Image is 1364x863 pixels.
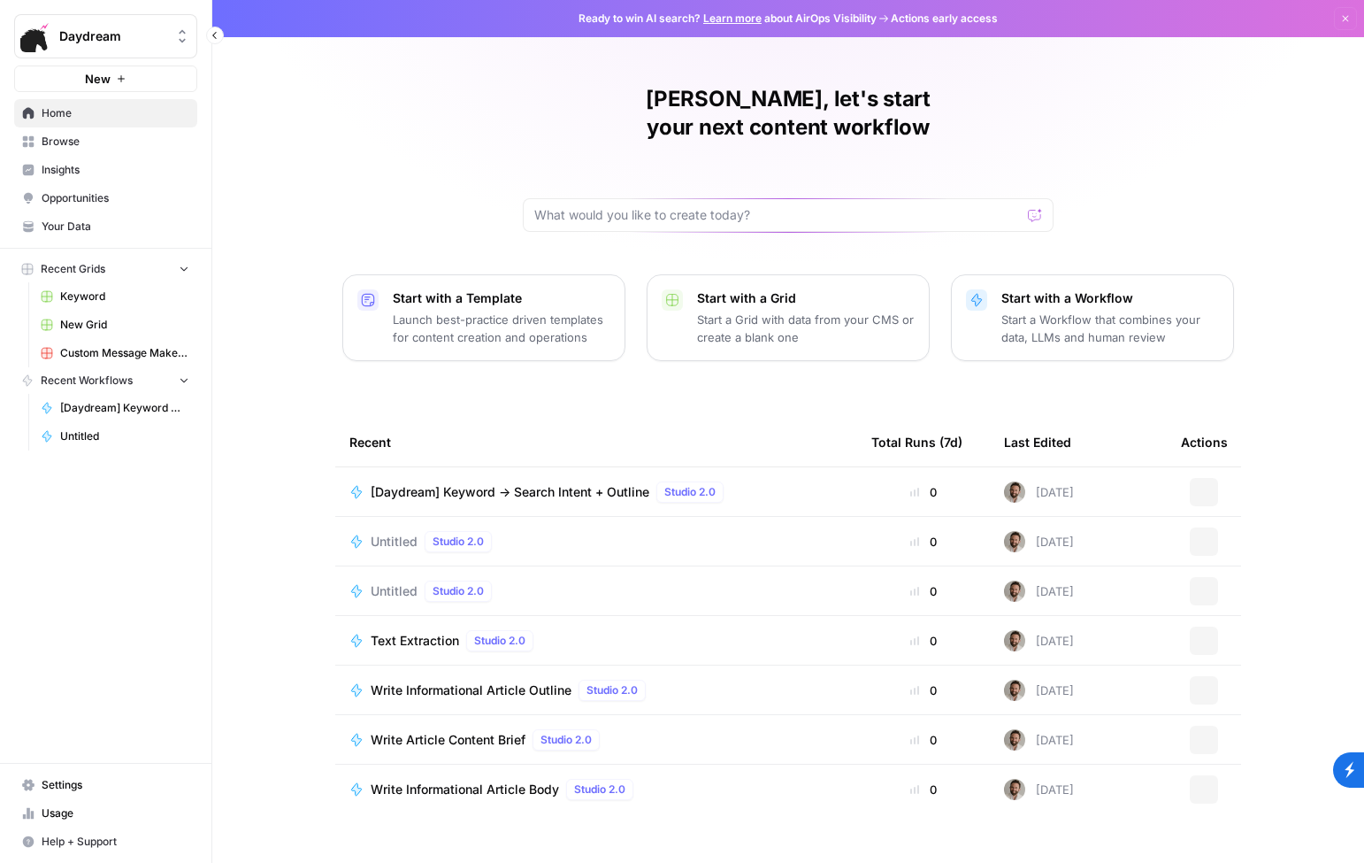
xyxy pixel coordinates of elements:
div: 0 [871,632,976,650]
a: Text ExtractionStudio 2.0 [349,630,843,651]
a: UntitledStudio 2.0 [349,531,843,552]
span: [Daydream] Keyword → Search Intent + Outline [371,483,649,501]
span: Studio 2.0 [433,583,484,599]
div: [DATE] [1004,729,1074,751]
button: Help + Support [14,828,197,856]
a: [Daydream] Keyword → Search Intent + OutlineStudio 2.0 [349,482,843,503]
div: 0 [871,483,976,501]
button: Workspace: Daydream [14,14,197,58]
div: [DATE] [1004,581,1074,602]
a: Insights [14,156,197,184]
span: Ready to win AI search? about AirOps Visibility [579,11,877,27]
a: Home [14,99,197,127]
div: Actions [1181,418,1228,466]
div: [DATE] [1004,630,1074,651]
p: Start a Workflow that combines your data, LLMs and human review [1001,311,1219,346]
a: Custom Message Maker Grid [33,339,197,367]
a: Write Informational Article OutlineStudio 2.0 [349,680,843,701]
p: Start with a Workflow [1001,289,1219,307]
div: Total Runs (7d) [871,418,962,466]
div: 0 [871,731,976,749]
div: 0 [871,781,976,798]
div: 0 [871,582,976,600]
span: Keyword [60,289,189,304]
div: [DATE] [1004,531,1074,552]
span: [Daydream] Keyword → Search Intent + Outline [60,400,189,416]
span: Untitled [371,582,418,600]
p: Start with a Template [393,289,610,307]
a: Write Informational Article BodyStudio 2.0 [349,779,843,800]
a: UntitledStudio 2.0 [349,581,843,602]
span: Studio 2.0 [586,682,638,698]
button: Recent Grids [14,256,197,282]
img: Daydream Logo [20,20,52,52]
input: What would you like to create today? [534,206,1021,224]
span: Write Informational Article Body [371,781,559,798]
h1: [PERSON_NAME], let's start your next content workflow [523,85,1054,142]
span: Untitled [371,533,418,551]
span: Custom Message Maker Grid [60,345,189,361]
span: Studio 2.0 [474,633,525,649]
a: [Daydream] Keyword → Search Intent + Outline [33,394,197,422]
img: v1ef2yd8tp8pfhsbhiy6e4815r9c [1004,630,1025,651]
p: Launch best-practice driven templates for content creation and operations [393,311,610,346]
img: v1ef2yd8tp8pfhsbhiy6e4815r9c [1004,531,1025,552]
a: Settings [14,771,197,799]
a: Keyword [33,282,197,311]
a: Learn more [703,12,762,25]
span: Daydream [59,27,166,45]
span: Settings [42,777,189,793]
span: Insights [42,162,189,178]
img: v1ef2yd8tp8pfhsbhiy6e4815r9c [1004,482,1025,503]
a: Usage [14,799,197,828]
span: Studio 2.0 [664,484,716,500]
div: 0 [871,533,976,551]
span: Usage [42,805,189,821]
a: New Grid [33,311,197,339]
span: Help + Support [42,834,189,850]
span: Untitled [60,428,189,444]
span: Studio 2.0 [574,782,625,798]
a: Opportunities [14,184,197,212]
span: Write Article Content Brief [371,731,525,749]
span: Write Informational Article Outline [371,682,571,699]
span: New Grid [60,317,189,333]
p: Start with a Grid [697,289,915,307]
span: Browse [42,134,189,150]
button: Recent Workflows [14,367,197,394]
p: Start a Grid with data from your CMS or create a blank one [697,311,915,346]
button: Start with a GridStart a Grid with data from your CMS or create a blank one [647,274,930,361]
div: Last Edited [1004,418,1071,466]
button: Start with a WorkflowStart a Workflow that combines your data, LLMs and human review [951,274,1234,361]
div: [DATE] [1004,779,1074,800]
span: Studio 2.0 [540,732,592,748]
span: Opportunities [42,190,189,206]
img: v1ef2yd8tp8pfhsbhiy6e4815r9c [1004,680,1025,701]
a: Your Data [14,212,197,241]
span: Actions early access [891,11,998,27]
span: Studio 2.0 [433,534,484,550]
img: v1ef2yd8tp8pfhsbhiy6e4815r9c [1004,729,1025,751]
div: 0 [871,682,976,699]
span: Recent Grids [41,261,105,277]
span: Your Data [42,219,189,235]
a: Write Article Content BriefStudio 2.0 [349,729,843,751]
span: Text Extraction [371,632,459,650]
img: v1ef2yd8tp8pfhsbhiy6e4815r9c [1004,779,1025,800]
a: Browse [14,127,197,156]
span: Home [42,105,189,121]
img: v1ef2yd8tp8pfhsbhiy6e4815r9c [1004,581,1025,602]
div: Recent [349,418,843,466]
div: [DATE] [1004,680,1074,701]
div: [DATE] [1004,482,1074,503]
span: Recent Workflows [41,373,133,389]
button: Start with a TemplateLaunch best-practice driven templates for content creation and operations [342,274,625,361]
button: New [14,65,197,92]
a: Untitled [33,422,197,451]
span: New [85,70,111,88]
